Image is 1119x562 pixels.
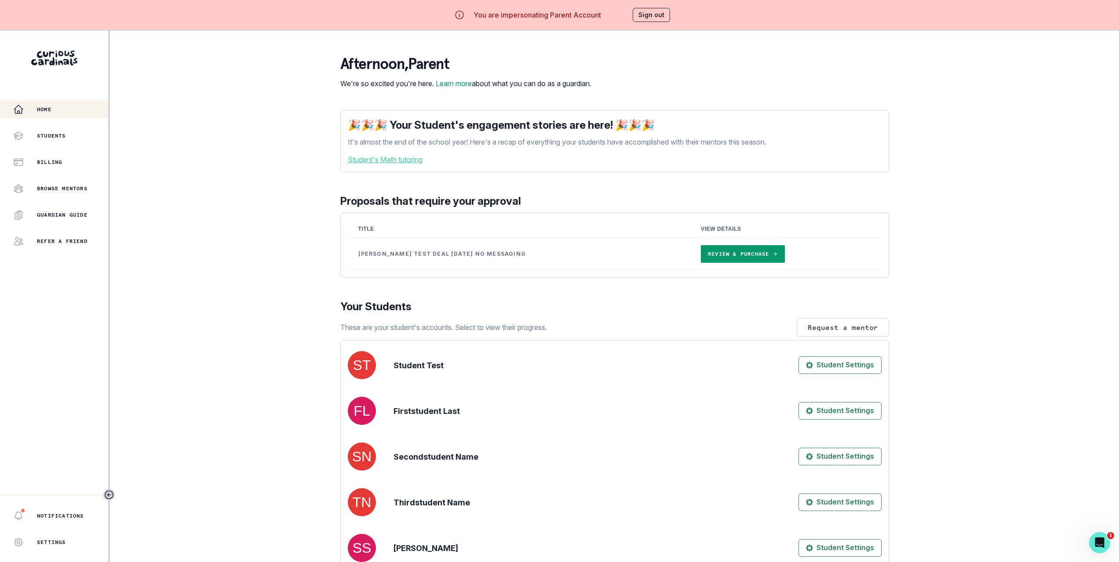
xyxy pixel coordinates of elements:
[1107,532,1114,539] span: 1
[701,245,785,263] a: Review & Purchase
[798,493,882,511] button: Student Settings
[340,78,591,89] p: We're so excited you're here. about what you can do as a guardian.
[394,497,470,508] p: Thirdstudent Name
[394,359,444,371] p: Student Test
[394,451,478,463] p: Secondstudent Name
[348,488,376,516] img: svg
[348,238,691,270] td: [PERSON_NAME] Test Deal [DATE] no messaging
[1089,532,1110,553] iframe: Intercom live chat
[37,132,66,139] p: Students
[37,238,87,245] p: Refer a friend
[340,193,889,209] p: Proposals that require your approval
[37,106,51,113] p: Home
[340,322,547,333] p: These are your student's accounts. Select to view their progress.
[37,211,87,218] p: Guardian Guide
[37,539,66,546] p: Settings
[436,79,472,88] a: Learn more
[474,10,601,20] p: You are impersonating Parent Account
[37,159,62,166] p: Billing
[798,539,882,557] button: Student Settings
[348,117,882,133] p: 🎉🎉🎉 Your Student's engagement stories are here! 🎉🎉🎉
[690,220,881,238] th: View Details
[340,299,889,315] p: Your Students
[394,542,458,554] p: [PERSON_NAME]
[798,402,882,420] button: Student Settings
[348,137,882,147] p: It's almost the end of the school year! Here's a recap of everything your students have accomplis...
[394,405,460,417] p: Firststudent Last
[348,442,376,471] img: svg
[633,8,670,22] button: Sign out
[798,448,882,465] button: Student Settings
[348,534,376,562] img: svg
[348,154,882,165] a: Student's Math tutoring
[103,489,115,500] button: Toggle sidebar
[348,397,376,425] img: svg
[798,356,882,374] button: Student Settings
[31,51,77,65] img: Curious Cardinals Logo
[340,55,591,73] p: afternoon , Parent
[37,185,87,192] p: Browse Mentors
[797,318,889,337] button: Request a mentor
[348,220,691,238] th: Title
[348,351,376,379] img: svg
[37,512,84,519] p: Notifications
